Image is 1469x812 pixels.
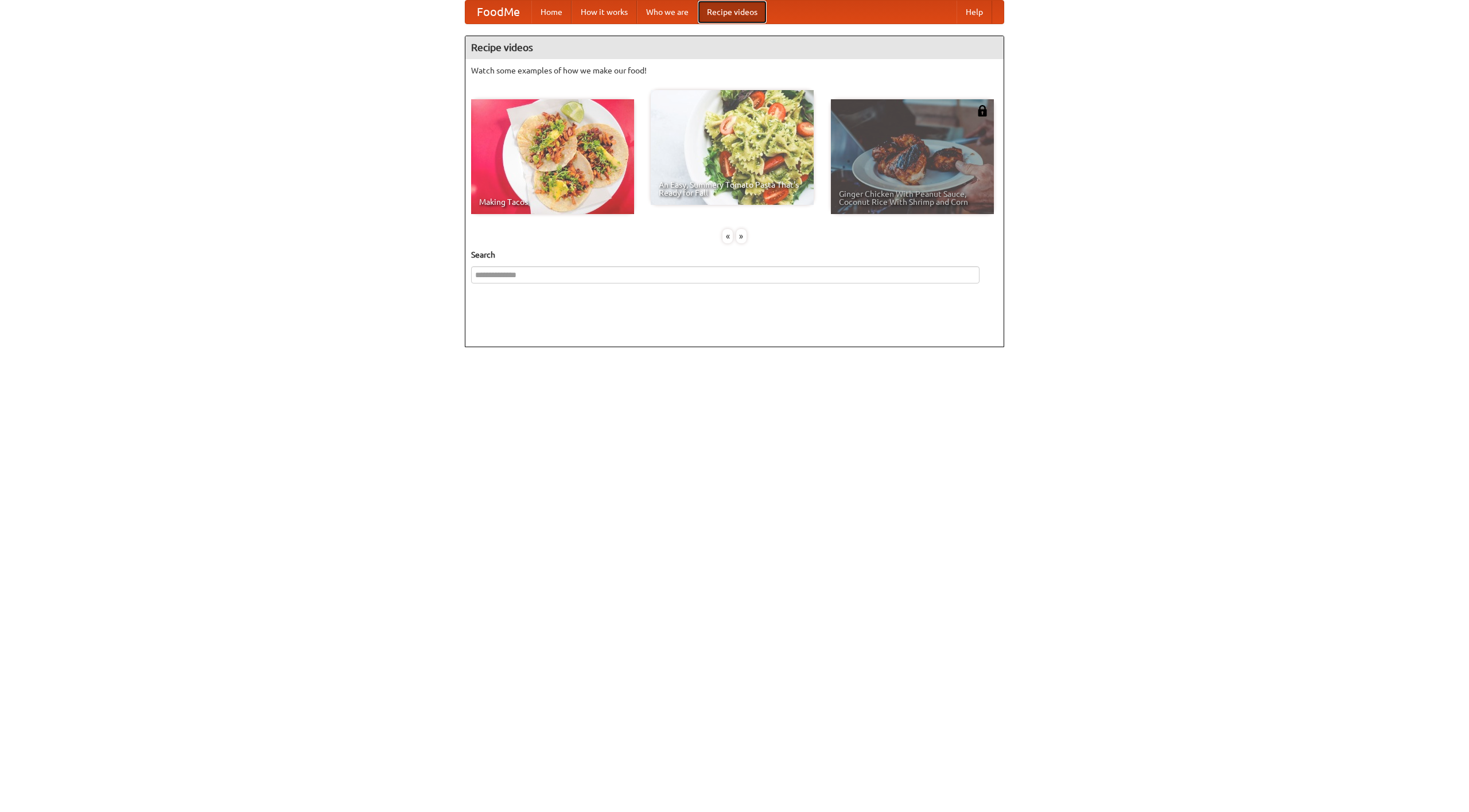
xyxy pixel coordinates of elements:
h5: Search [471,249,998,261]
span: An Easy, Summery Tomato Pasta That's Ready for Fall [659,181,806,197]
a: How it works [572,1,637,24]
a: An Easy, Summery Tomato Pasta That's Ready for Fall [651,90,814,205]
a: FoodMe [465,1,531,24]
a: Help [957,1,992,24]
a: Recipe videos [698,1,767,24]
div: » [736,229,747,243]
a: Who we are [637,1,698,24]
div: « [722,229,733,243]
p: Watch some examples of how we make our food! [471,65,998,76]
span: Making Tacos [479,198,626,206]
a: Home [531,1,572,24]
h4: Recipe videos [465,36,1004,59]
a: Making Tacos [471,99,634,214]
img: 483408.png [977,105,988,116]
